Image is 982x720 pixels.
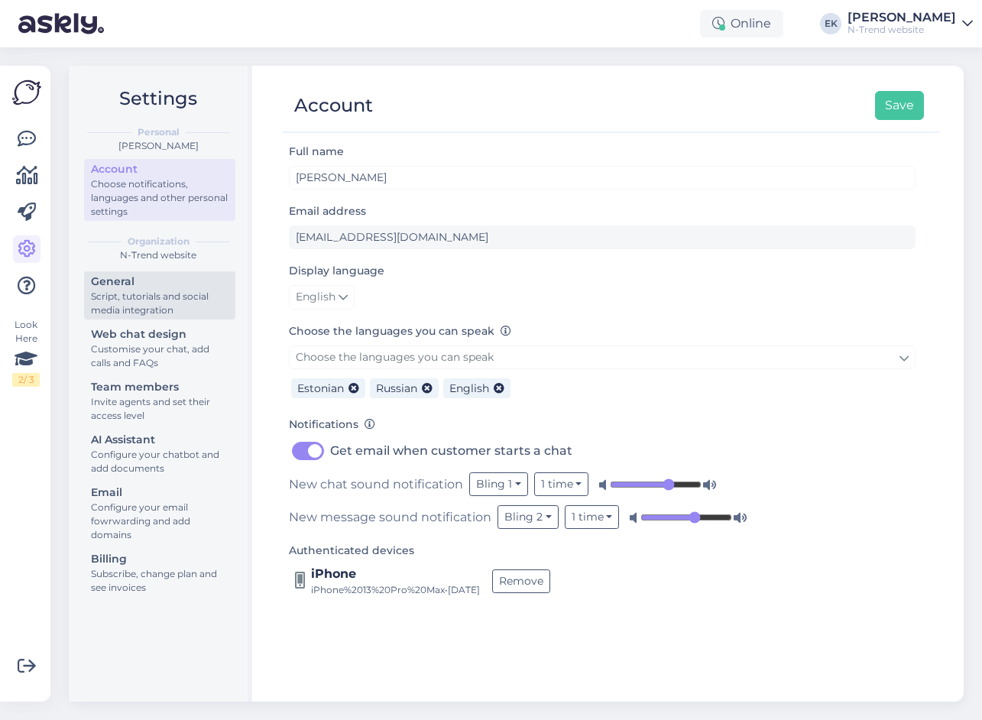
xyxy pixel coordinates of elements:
[492,569,550,593] button: Remove
[449,381,489,395] span: English
[296,289,335,306] span: English
[84,159,235,221] a: AccountChoose notifications, languages and other personal settings
[84,324,235,372] a: Web chat designCustomise your chat, add calls and FAQs
[289,417,375,433] label: Notifications
[330,439,572,463] label: Get email when customer starts a chat
[91,161,228,177] div: Account
[289,144,344,160] label: Full name
[289,166,916,190] input: Enter name
[81,248,235,262] div: N-Trend website
[875,91,924,120] button: Save
[297,381,344,395] span: Estonian
[84,482,235,544] a: EmailConfigure your email fowrwarding and add domains
[469,472,528,496] button: Bling 1
[376,381,417,395] span: Russian
[289,345,916,369] a: Choose the languages you can speak
[91,485,228,501] div: Email
[848,24,956,36] div: N-Trend website
[289,543,414,559] label: Authenticated devices
[91,177,228,219] div: Choose notifications, languages and other personal settings
[820,13,841,34] div: EK
[296,350,494,364] span: Choose the languages you can speak
[91,448,228,475] div: Configure your chatbot and add documents
[91,379,228,395] div: Team members
[534,472,589,496] button: 1 time
[311,565,480,583] div: iPhone
[84,430,235,478] a: AI AssistantConfigure your chatbot and add documents
[565,505,620,529] button: 1 time
[91,274,228,290] div: General
[81,139,235,153] div: [PERSON_NAME]
[289,323,511,339] label: Choose the languages you can speak
[700,10,783,37] div: Online
[81,84,235,113] h2: Settings
[91,432,228,448] div: AI Assistant
[91,395,228,423] div: Invite agents and set their access level
[12,373,40,387] div: 2 / 3
[91,342,228,370] div: Customise your chat, add calls and FAQs
[128,235,190,248] b: Organization
[91,567,228,595] div: Subscribe, change plan and see invoices
[12,318,40,387] div: Look Here
[84,377,235,425] a: Team membersInvite agents and set their access level
[294,91,373,120] div: Account
[84,549,235,597] a: BillingSubscribe, change plan and see invoices
[91,326,228,342] div: Web chat design
[289,285,355,310] a: English
[311,583,480,597] div: iPhone%2013%20Pro%20Max • [DATE]
[497,505,559,529] button: Bling 2
[289,263,384,279] label: Display language
[848,11,956,24] div: [PERSON_NAME]
[91,290,228,317] div: Script, tutorials and social media integration
[91,501,228,542] div: Configure your email fowrwarding and add domains
[848,11,973,36] a: [PERSON_NAME]N-Trend website
[289,472,916,496] div: New chat sound notification
[289,203,366,219] label: Email address
[91,551,228,567] div: Billing
[12,78,41,107] img: Askly Logo
[138,125,180,139] b: Personal
[84,271,235,319] a: GeneralScript, tutorials and social media integration
[289,505,916,529] div: New message sound notification
[289,225,916,249] input: Enter email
